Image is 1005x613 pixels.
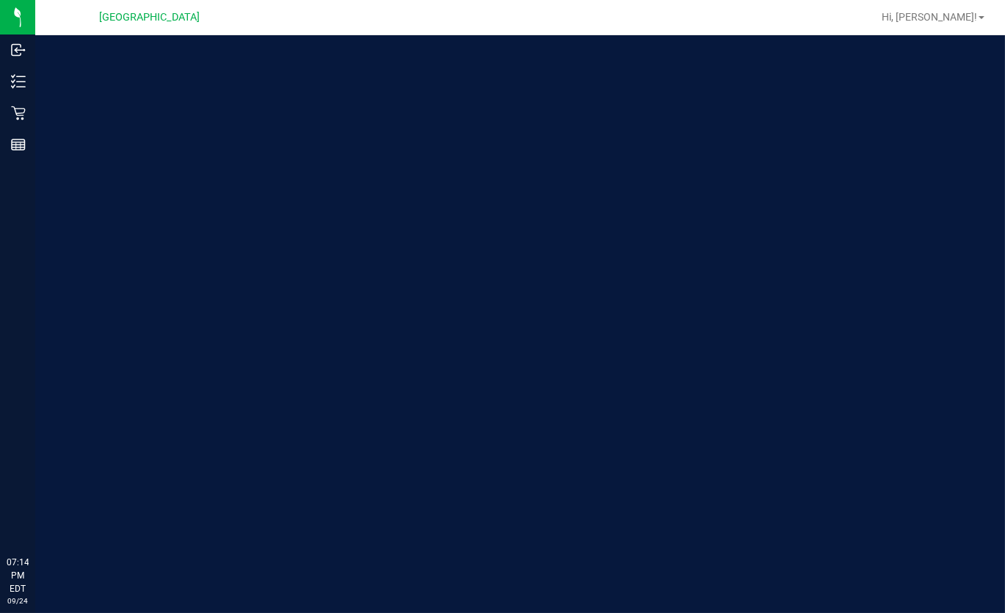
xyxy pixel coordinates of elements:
[11,43,26,57] inline-svg: Inbound
[882,11,977,23] span: Hi, [PERSON_NAME]!
[100,11,200,23] span: [GEOGRAPHIC_DATA]
[7,595,29,606] p: 09/24
[11,74,26,89] inline-svg: Inventory
[11,137,26,152] inline-svg: Reports
[11,106,26,120] inline-svg: Retail
[7,556,29,595] p: 07:14 PM EDT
